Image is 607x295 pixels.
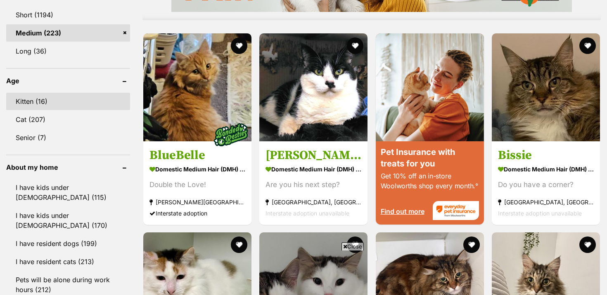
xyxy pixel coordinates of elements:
[498,209,582,216] span: Interstate adoption unavailable
[498,163,594,175] strong: Domestic Medium Hair (DMH) Cat
[266,209,349,216] span: Interstate adoption unavailable
[210,114,251,155] img: bonded besties
[266,179,361,190] div: Are you his next step?
[6,111,130,128] a: Cat (207)
[6,24,130,42] a: Medium (223)
[347,236,364,253] button: favourite
[259,33,368,141] img: Archie - Domestic Medium Hair (DMH) Cat
[6,77,130,84] header: Age
[266,196,361,207] strong: [GEOGRAPHIC_DATA], [GEOGRAPHIC_DATA]
[6,164,130,171] header: About my home
[143,141,251,225] a: BlueBelle Domestic Medium Hair (DMH) Cat Double the Love! [PERSON_NAME][GEOGRAPHIC_DATA][PERSON_N...
[492,33,600,141] img: Bissie - Domestic Medium Hair (DMH) Cat
[231,236,247,253] button: favourite
[6,207,130,234] a: I have kids under [DEMOGRAPHIC_DATA] (170)
[6,93,130,110] a: Kitten (16)
[149,207,245,218] div: Interstate adoption
[6,129,130,146] a: Senior (7)
[6,42,130,60] a: Long (36)
[498,196,594,207] strong: [GEOGRAPHIC_DATA], [GEOGRAPHIC_DATA]
[266,147,361,163] h3: [PERSON_NAME]
[266,163,361,175] strong: Domestic Medium Hair (DMH) Cat
[492,141,600,225] a: Bissie Domestic Medium Hair (DMH) Cat Do you have a corner? [GEOGRAPHIC_DATA], [GEOGRAPHIC_DATA] ...
[149,147,245,163] h3: BlueBelle
[149,179,245,190] div: Double the Love!
[498,179,594,190] div: Do you have a corner?
[6,6,130,23] a: Short (1194)
[143,33,251,141] img: BlueBelle - Domestic Medium Hair (DMH) Cat
[6,235,130,252] a: I have resident dogs (199)
[579,37,596,54] button: favourite
[149,196,245,207] strong: [PERSON_NAME][GEOGRAPHIC_DATA][PERSON_NAME], [GEOGRAPHIC_DATA]
[149,163,245,175] strong: Domestic Medium Hair (DMH) Cat
[6,179,130,206] a: I have kids under [DEMOGRAPHIC_DATA] (115)
[498,147,594,163] h3: Bissie
[341,242,364,251] span: Close
[153,254,454,291] iframe: Advertisement
[6,253,130,270] a: I have resident cats (213)
[463,236,480,253] button: favourite
[579,236,596,253] button: favourite
[347,37,364,54] button: favourite
[259,141,368,225] a: [PERSON_NAME] Domestic Medium Hair (DMH) Cat Are you his next step? [GEOGRAPHIC_DATA], [GEOGRAPHI...
[231,37,247,54] button: favourite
